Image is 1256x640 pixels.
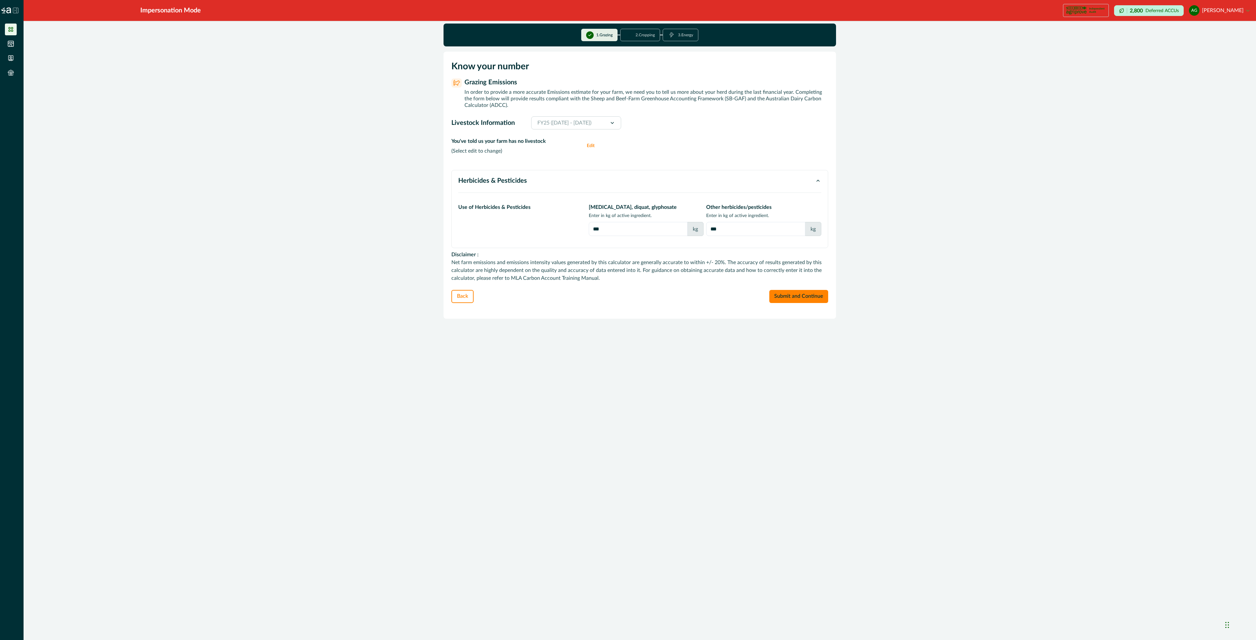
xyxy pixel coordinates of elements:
[1130,8,1143,13] p: 2,800
[706,212,821,219] p: Enter in kg of active ingredient.
[451,148,582,154] p: ( Select edit to change )
[663,29,698,41] button: 3.Energy
[769,290,828,303] button: Submit and Continue
[589,203,704,211] p: [MEDICAL_DATA], diquat, glyphosate
[451,290,474,303] button: Back
[451,259,828,282] p: Net farm emissions and emissions intensity values generated by this calculator are generally accu...
[451,119,515,127] p: Livestock Information
[464,89,828,109] p: In order to provide a more accurate Emissions estimate for your farm, we need you to tell us more...
[1066,5,1087,16] img: certification logo
[1223,609,1256,640] iframe: Chat Widget
[458,203,584,211] p: Use of Herbicides & Pesticides
[140,6,201,15] div: Impersonation Mode
[451,137,582,145] p: You've told us your farm has no livestock
[1189,3,1249,18] button: adam gunthorpe[PERSON_NAME]
[464,78,517,86] p: Grazing Emissions
[589,212,704,219] p: Enter in kg of active ingredient.
[706,203,821,211] p: Other herbicides/pesticides
[458,177,821,185] button: Herbicides & Pesticides
[1,8,11,13] img: Logo
[587,137,600,154] button: Edit
[1145,8,1179,13] p: Deferred ACCUs
[458,177,815,185] p: Herbicides & Pesticides
[1089,7,1106,14] p: Independent Audit
[451,251,828,259] p: Disclaimer :
[451,59,828,73] p: Know your number
[620,29,660,41] button: 2.Cropping
[458,193,821,241] div: Herbicides & Pesticides
[1063,4,1109,17] button: certification logoIndependent Audit
[805,222,821,236] div: kg
[1225,615,1229,635] div: Drag
[581,29,618,41] button: 1.Grazing
[687,222,704,236] div: kg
